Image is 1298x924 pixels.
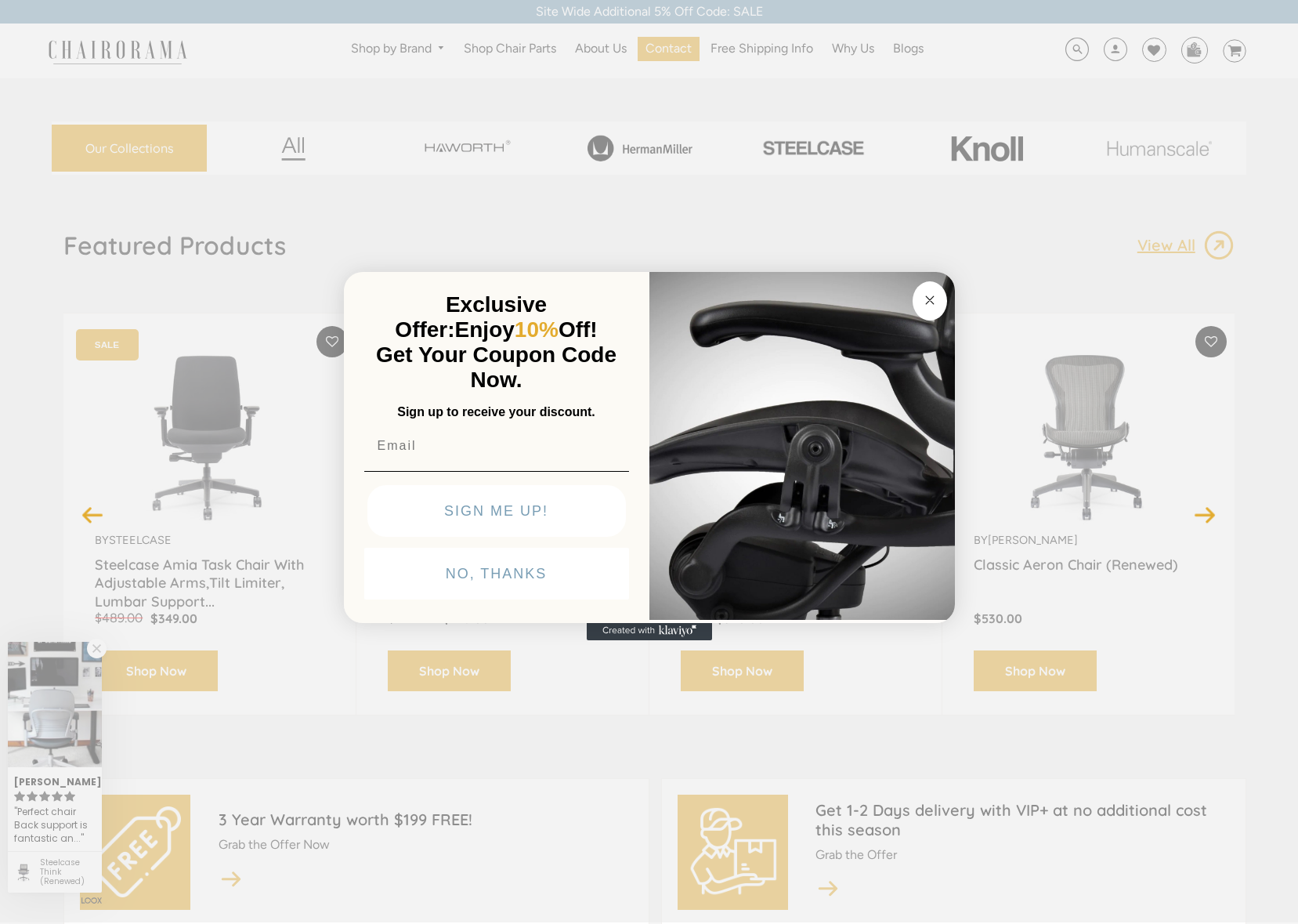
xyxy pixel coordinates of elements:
[913,281,947,321] button: Close dialog
[397,405,595,419] span: Sign up to receive your discount.
[364,430,629,462] input: Email
[649,269,955,620] img: 92d77583-a095-41f6-84e7-858462e0427a.jpeg
[1191,501,1219,528] button: Next
[1217,823,1291,897] iframe: Tidio Chat
[364,471,629,472] img: underline
[515,317,559,342] span: 10%
[587,621,712,640] a: Created with Klaviyo - opens in a new tab
[395,292,547,342] span: Exclusive Offer:
[376,342,616,392] span: Get Your Coupon Code Now.
[79,501,107,528] button: Previous
[455,317,598,342] span: Enjoy Off!
[367,485,626,537] button: SIGN ME UP!
[364,548,629,600] button: NO, THANKS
